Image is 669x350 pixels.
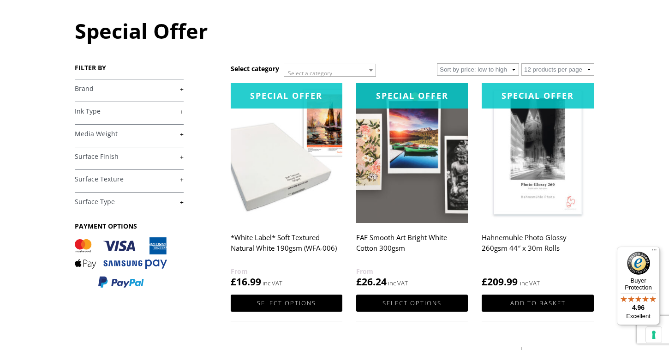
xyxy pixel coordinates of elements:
span: £ [356,275,362,288]
div: Special Offer [356,83,468,109]
button: Your consent preferences for tracking technologies [646,327,662,343]
h4: Brand [75,79,184,97]
img: Hahnemuhle Photo Glossy 260gsm 44" x 30m Rolls [482,83,593,223]
a: + [75,84,184,93]
a: + [75,130,184,139]
img: PAYMENT OPTIONS [75,237,167,289]
span: Select a category [288,69,332,77]
img: Trusted Shops Trustmark [627,252,650,275]
h4: Ink Type [75,102,184,120]
div: Special Offer [482,83,593,109]
h4: Surface Texture [75,169,184,188]
h4: Surface Finish [75,147,184,165]
h3: FILTER BY [75,63,184,72]
div: Special Offer [231,83,342,109]
img: *White Label* Soft Textured Natural White 190gsm (WFA-006) [231,83,342,223]
h3: Select category [231,64,279,73]
a: Select options for “*White Label* Soft Textured Natural White 190gsm (WFA-006)” [231,295,342,312]
bdi: 26.24 [356,275,387,288]
bdi: 16.99 [231,275,261,288]
h4: Media Weight [75,124,184,143]
span: £ [482,275,487,288]
strong: inc VAT [520,278,540,289]
a: Special Offer*White Label* Soft Textured Natural White 190gsm (WFA-006) £16.99 [231,83,342,289]
span: 4.96 [632,304,645,311]
p: Excellent [617,313,660,320]
button: Menu [649,247,660,258]
a: + [75,107,184,116]
h1: Special Offer [75,17,594,45]
h2: *White Label* Soft Textured Natural White 190gsm (WFA-006) [231,229,342,266]
a: Special OfferFAF Smooth Art Bright White Cotton 300gsm £26.24 [356,83,468,289]
a: + [75,175,184,184]
img: FAF Smooth Art Bright White Cotton 300gsm [356,83,468,223]
a: Select options for “FAF Smooth Art Bright White Cotton 300gsm” [356,295,468,312]
bdi: 209.99 [482,275,518,288]
a: + [75,152,184,161]
h2: Hahnemuhle Photo Glossy 260gsm 44″ x 30m Rolls [482,229,593,266]
h4: Surface Type [75,192,184,211]
select: Shop order [437,63,519,76]
h3: PAYMENT OPTIONS [75,222,184,230]
p: Buyer Protection [617,277,660,291]
h2: FAF Smooth Art Bright White Cotton 300gsm [356,229,468,266]
a: + [75,198,184,206]
a: Add to basket: “Hahnemuhle Photo Glossy 260gsm 44" x 30m Rolls” [482,295,593,312]
span: £ [231,275,236,288]
button: Trusted Shops TrustmarkBuyer Protection4.96Excellent [617,247,660,325]
a: Special OfferHahnemuhle Photo Glossy 260gsm 44″ x 30m Rolls £209.99 inc VAT [482,83,593,289]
